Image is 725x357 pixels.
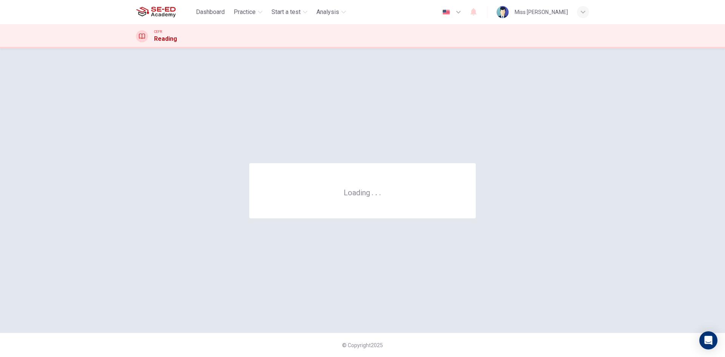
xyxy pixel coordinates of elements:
span: Analysis [316,8,339,17]
div: Miss [PERSON_NAME] [515,8,568,17]
button: Analysis [313,5,349,19]
div: Open Intercom Messenger [699,331,717,349]
img: en [441,9,451,15]
button: Start a test [268,5,310,19]
a: SE-ED Academy logo [136,5,193,20]
img: Profile picture [497,6,509,18]
span: © Copyright 2025 [342,342,383,348]
button: Practice [231,5,265,19]
button: Dashboard [193,5,228,19]
span: CEFR [154,29,162,34]
h6: Loading [344,187,381,197]
span: Practice [234,8,256,17]
img: SE-ED Academy logo [136,5,176,20]
span: Start a test [271,8,301,17]
h6: . [375,185,378,198]
h1: Reading [154,34,177,43]
h6: . [379,185,381,198]
span: Dashboard [196,8,225,17]
h6: . [371,185,374,198]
